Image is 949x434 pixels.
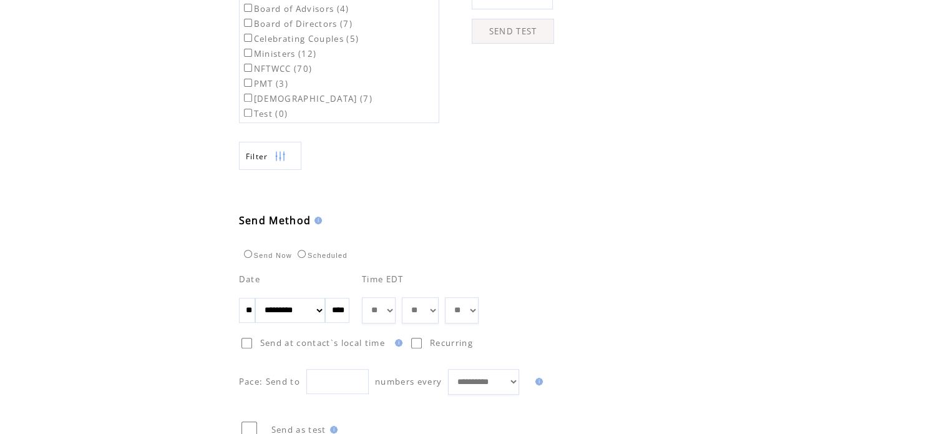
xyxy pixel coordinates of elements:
span: Time EDT [362,274,404,285]
input: Celebrating Couples (5) [244,34,252,42]
span: Date [239,274,260,285]
img: help.gif [326,426,338,433]
label: Ministers (12) [241,48,317,59]
label: Board of Directors (7) [241,18,353,29]
input: Board of Directors (7) [244,19,252,27]
label: NFTWCC (70) [241,63,313,74]
span: Pace: Send to [239,376,300,387]
a: SEND TEST [472,19,554,44]
input: PMT (3) [244,79,252,87]
label: PMT (3) [241,78,288,89]
img: help.gif [391,339,402,347]
label: Board of Advisors (4) [241,3,349,14]
input: [DEMOGRAPHIC_DATA] (7) [244,94,252,102]
span: Send at contact`s local time [260,337,385,348]
span: numbers every [375,376,442,387]
input: Ministers (12) [244,49,252,57]
label: Scheduled [294,252,348,259]
label: Celebrating Couples (5) [241,33,359,44]
img: help.gif [532,378,543,385]
label: [DEMOGRAPHIC_DATA] (7) [241,93,372,104]
span: Recurring [430,337,473,348]
span: Show filters [246,151,268,162]
input: Scheduled [298,250,306,258]
input: Test (0) [244,109,252,117]
input: Board of Advisors (4) [244,4,252,12]
label: Send Now [241,252,292,259]
input: NFTWCC (70) [244,64,252,72]
img: filters.png [275,142,286,170]
span: Send Method [239,214,311,227]
a: Filter [239,142,301,170]
img: help.gif [311,217,322,224]
label: Test (0) [241,108,288,119]
input: Send Now [244,250,252,258]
